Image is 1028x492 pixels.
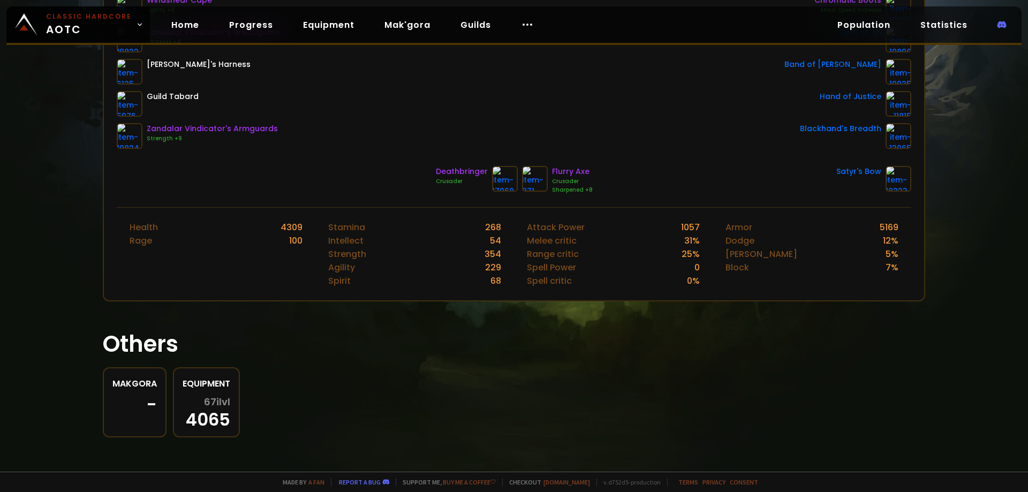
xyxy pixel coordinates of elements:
[836,166,881,177] div: Satyr's Bow
[452,14,500,36] a: Guilds
[147,134,278,143] div: Strength +9
[681,221,700,234] div: 1057
[396,478,496,486] span: Support me,
[725,234,754,247] div: Dodge
[221,14,282,36] a: Progress
[886,247,898,261] div: 5 %
[527,247,579,261] div: Range critic
[886,261,898,274] div: 7 %
[46,12,132,37] span: AOTC
[443,478,496,486] a: Buy me a coffee
[492,166,518,192] img: item-17068
[103,367,167,437] a: Makgora-
[820,91,881,102] div: Hand of Justice
[682,247,700,261] div: 25 %
[800,123,881,134] div: Blackhand's Breadth
[552,177,593,186] div: Crusader
[552,166,593,177] div: Flurry Axe
[147,91,199,102] div: Guild Tabard
[436,166,488,177] div: Deathbringer
[527,274,572,287] div: Spell critic
[886,91,911,117] img: item-11815
[46,12,132,21] small: Classic Hardcore
[204,397,230,407] span: 67 ilvl
[112,397,157,413] div: -
[490,274,501,287] div: 68
[527,234,577,247] div: Melee critic
[678,478,698,486] a: Terms
[694,261,700,274] div: 0
[173,367,240,437] a: Equipment67ilvl4065
[308,478,324,486] a: a fan
[883,234,898,247] div: 12 %
[276,478,324,486] span: Made by
[103,327,925,361] h1: Others
[596,478,661,486] span: v. d752d5 - production
[687,274,700,287] div: 0 %
[328,234,364,247] div: Intellect
[880,221,898,234] div: 5169
[725,247,797,261] div: [PERSON_NAME]
[725,261,749,274] div: Block
[502,478,590,486] span: Checkout
[527,261,576,274] div: Spell Power
[183,377,230,390] div: Equipment
[485,247,501,261] div: 354
[886,166,911,192] img: item-18323
[485,261,501,274] div: 229
[328,221,365,234] div: Stamina
[328,261,355,274] div: Agility
[117,91,142,117] img: item-5976
[730,478,758,486] a: Consent
[485,221,501,234] div: 268
[912,14,976,36] a: Statistics
[163,14,208,36] a: Home
[725,221,752,234] div: Armor
[543,478,590,486] a: [DOMAIN_NAME]
[436,177,488,186] div: Crusader
[339,478,381,486] a: Report a bug
[147,123,278,134] div: Zandalar Vindicator's Armguards
[130,234,152,247] div: Rage
[328,247,366,261] div: Strength
[702,478,725,486] a: Privacy
[117,59,142,85] img: item-6125
[684,234,700,247] div: 31 %
[147,59,251,70] div: [PERSON_NAME]'s Harness
[6,6,150,43] a: Classic HardcoreAOTC
[829,14,899,36] a: Population
[784,59,881,70] div: Band of [PERSON_NAME]
[183,397,230,428] div: 4065
[328,274,351,287] div: Spirit
[490,234,501,247] div: 54
[527,221,585,234] div: Attack Power
[886,59,911,85] img: item-19925
[130,221,158,234] div: Health
[289,234,303,247] div: 100
[117,123,142,149] img: item-19824
[112,377,157,390] div: Makgora
[886,123,911,149] img: item-13965
[522,166,548,192] img: item-871
[376,14,439,36] a: Mak'gora
[147,6,212,14] div: Agility +3
[294,14,363,36] a: Equipment
[552,186,593,194] div: Sharpened +8
[281,221,303,234] div: 4309
[814,6,881,14] div: Minor Speed Increase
